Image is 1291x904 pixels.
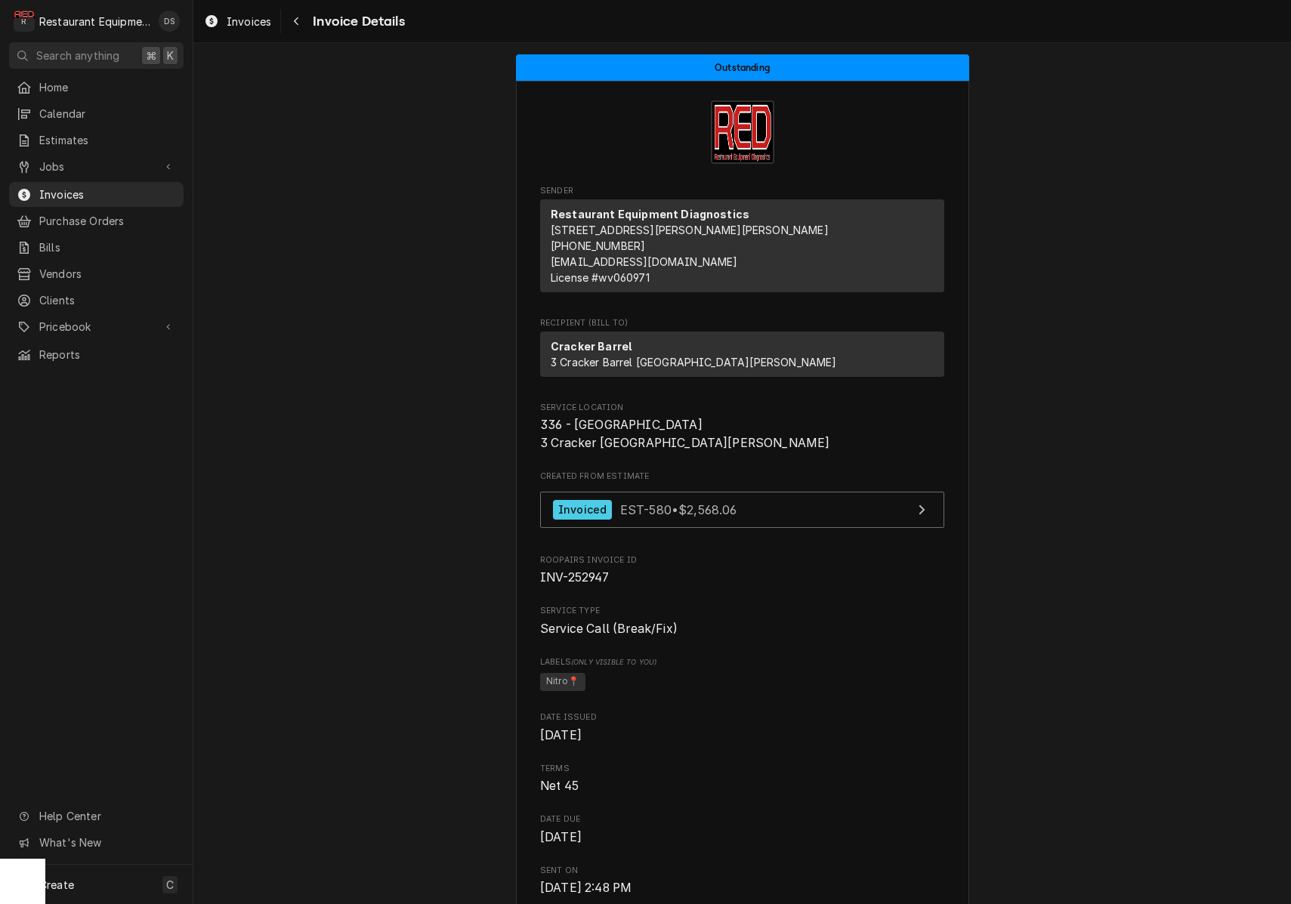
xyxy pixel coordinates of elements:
[540,779,579,793] span: Net 45
[540,605,944,617] span: Service Type
[540,727,944,745] span: Date Issued
[9,208,184,233] a: Purchase Orders
[146,48,156,63] span: ⌘
[39,187,176,202] span: Invoices
[39,239,176,255] span: Bills
[540,656,944,693] div: [object Object]
[9,75,184,100] a: Home
[540,402,944,452] div: Service Location
[9,342,184,367] a: Reports
[540,656,944,668] span: Labels
[540,199,944,292] div: Sender
[540,416,944,452] span: Service Location
[540,471,944,483] span: Created From Estimate
[551,208,749,221] strong: Restaurant Equipment Diagnostics
[308,11,404,32] span: Invoice Details
[540,622,678,636] span: Service Call (Break/Fix)
[540,620,944,638] span: Service Type
[540,711,944,724] span: Date Issued
[540,554,944,587] div: Roopairs Invoice ID
[39,266,176,282] span: Vendors
[39,14,150,29] div: Restaurant Equipment Diagnostics
[540,605,944,637] div: Service Type
[39,159,153,174] span: Jobs
[166,877,174,893] span: C
[571,658,656,666] span: (Only Visible to You)
[540,569,944,587] span: Roopairs Invoice ID
[9,101,184,126] a: Calendar
[551,239,645,252] a: [PHONE_NUMBER]
[540,763,944,775] span: Terms
[540,830,582,844] span: [DATE]
[227,14,271,29] span: Invoices
[620,501,737,517] span: EST-580 • $2,568.06
[540,813,944,825] span: Date Due
[9,42,184,69] button: Search anything⌘K
[540,673,585,691] span: Nitro📍
[540,865,944,897] div: Sent On
[540,402,944,414] span: Service Location
[540,332,944,383] div: Recipient (Bill To)
[540,777,944,795] span: Terms
[36,48,119,63] span: Search anything
[39,106,176,122] span: Calendar
[551,271,650,284] span: License # wv060971
[167,48,174,63] span: K
[14,11,35,32] div: Restaurant Equipment Diagnostics's Avatar
[540,671,944,693] span: [object Object]
[540,471,944,535] div: Created From Estimate
[540,881,632,895] span: [DATE] 2:48 PM
[9,261,184,286] a: Vendors
[540,813,944,846] div: Date Due
[551,255,737,268] a: [EMAIL_ADDRESS][DOMAIN_NAME]
[39,79,176,95] span: Home
[540,185,944,197] span: Sender
[284,9,308,33] button: Navigate back
[14,11,35,32] div: R
[551,224,829,236] span: [STREET_ADDRESS][PERSON_NAME][PERSON_NAME]
[540,728,582,742] span: [DATE]
[553,500,612,520] div: Invoiced
[540,199,944,298] div: Sender
[540,879,944,897] span: Sent On
[540,865,944,877] span: Sent On
[540,828,944,847] span: Date Due
[9,235,184,260] a: Bills
[9,128,184,153] a: Estimates
[540,763,944,795] div: Terms
[9,182,184,207] a: Invoices
[39,347,176,363] span: Reports
[39,132,176,148] span: Estimates
[9,314,184,339] a: Go to Pricebook
[516,54,969,81] div: Status
[9,830,184,855] a: Go to What's New
[198,9,277,34] a: Invoices
[540,332,944,377] div: Recipient (Bill To)
[159,11,180,32] div: DS
[9,154,184,179] a: Go to Jobs
[39,808,175,824] span: Help Center
[39,878,74,891] span: Create
[39,319,153,335] span: Pricebook
[540,492,944,529] a: View Estimate
[540,317,944,329] span: Recipient (Bill To)
[39,213,176,229] span: Purchase Orders
[540,317,944,384] div: Invoice Recipient
[540,711,944,744] div: Date Issued
[540,185,944,299] div: Invoice Sender
[551,340,632,353] strong: Cracker Barrel
[159,11,180,32] div: Derek Stewart's Avatar
[9,288,184,313] a: Clients
[39,292,176,308] span: Clients
[9,804,184,828] a: Go to Help Center
[551,356,837,369] span: 3 Cracker Barrel [GEOGRAPHIC_DATA][PERSON_NAME]
[711,100,774,164] img: Logo
[39,835,175,850] span: What's New
[540,570,610,585] span: INV-252947
[540,554,944,566] span: Roopairs Invoice ID
[540,418,829,450] span: 336 - [GEOGRAPHIC_DATA] 3 Cracker [GEOGRAPHIC_DATA][PERSON_NAME]
[715,63,770,73] span: Outstanding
